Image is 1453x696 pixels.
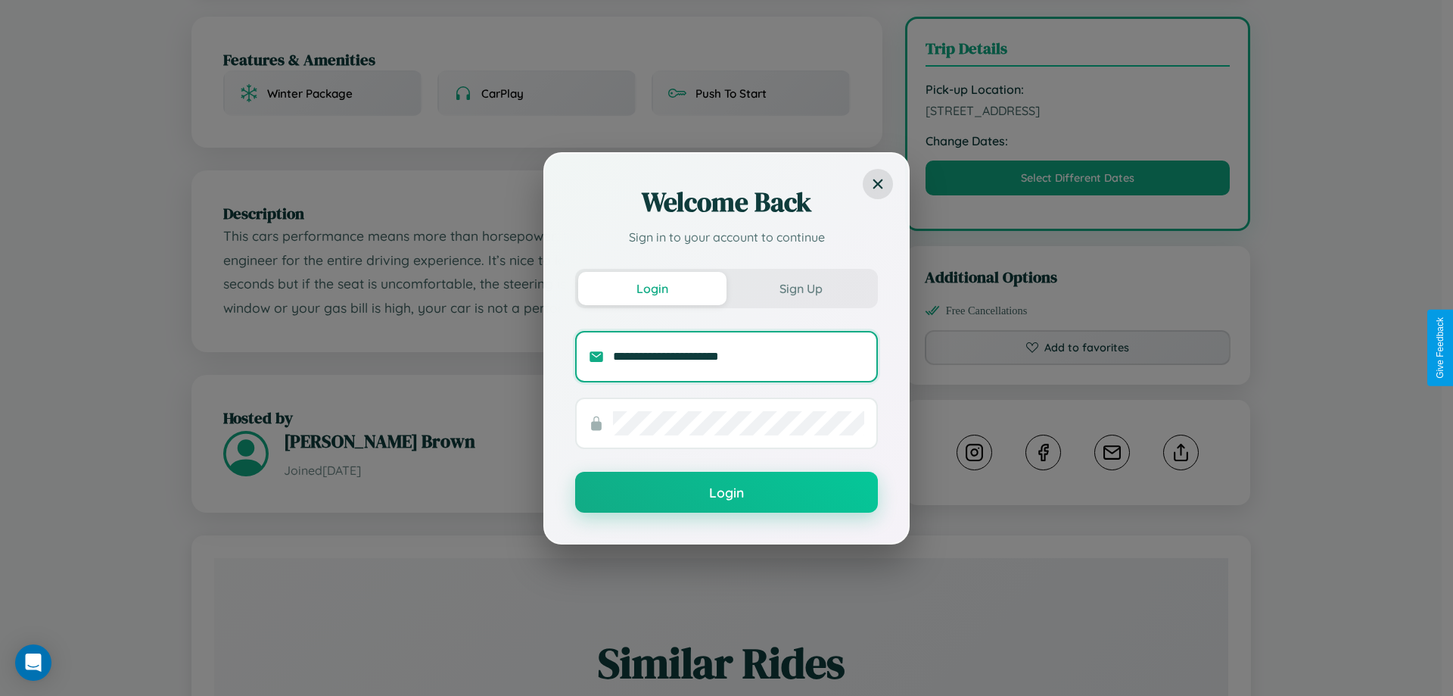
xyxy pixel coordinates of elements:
div: Give Feedback [1435,317,1445,379]
button: Sign Up [726,272,875,305]
p: Sign in to your account to continue [575,228,878,246]
button: Login [575,472,878,513]
div: Open Intercom Messenger [15,645,51,681]
button: Login [578,272,726,305]
h2: Welcome Back [575,184,878,220]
